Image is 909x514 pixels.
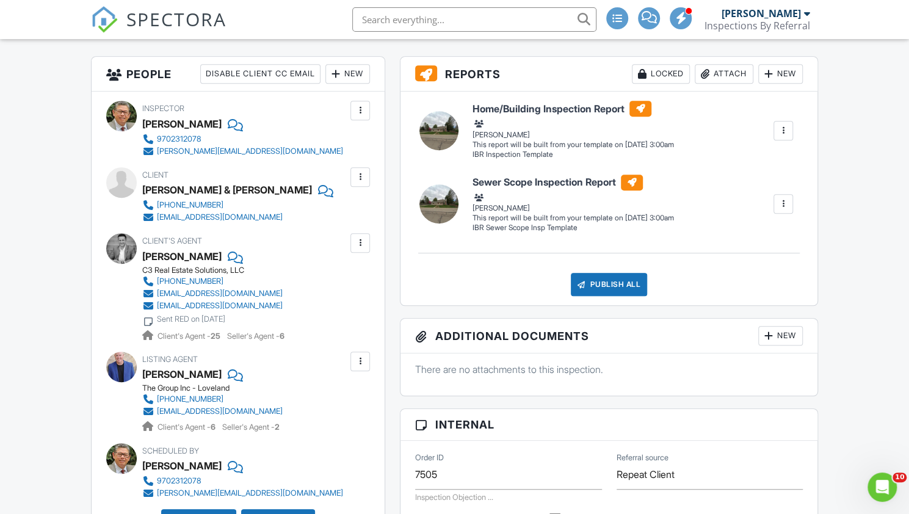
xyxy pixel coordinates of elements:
[893,472,907,482] span: 10
[157,289,283,299] div: [EMAIL_ADDRESS][DOMAIN_NAME]
[142,236,202,245] span: Client's Agent
[126,6,226,32] span: SPECTORA
[142,170,168,179] span: Client
[142,181,312,199] div: [PERSON_NAME] & [PERSON_NAME]
[415,493,493,502] label: Inspection Objection Date
[758,64,803,84] div: New
[142,300,283,312] a: [EMAIL_ADDRESS][DOMAIN_NAME]
[415,452,444,463] label: Order ID
[280,331,284,341] strong: 6
[142,199,324,211] a: [PHONE_NUMBER]
[473,118,674,140] div: [PERSON_NAME]
[157,301,283,311] div: [EMAIL_ADDRESS][DOMAIN_NAME]
[415,363,803,376] p: There are no attachments to this inspection.
[473,140,674,150] div: This report will be built from your template on [DATE] 3:00am
[142,288,283,300] a: [EMAIL_ADDRESS][DOMAIN_NAME]
[473,101,674,117] h6: Home/Building Inspection Report
[157,407,283,416] div: [EMAIL_ADDRESS][DOMAIN_NAME]
[227,331,284,341] span: Seller's Agent -
[473,191,674,213] div: [PERSON_NAME]
[400,409,817,441] h3: Internal
[142,145,343,157] a: [PERSON_NAME][EMAIL_ADDRESS][DOMAIN_NAME]
[157,476,201,486] div: 9702312078
[142,211,324,223] a: [EMAIL_ADDRESS][DOMAIN_NAME]
[400,57,817,92] h3: Reports
[142,104,184,113] span: Inspector
[158,331,222,341] span: Client's Agent -
[157,277,223,286] div: [PHONE_NUMBER]
[400,319,817,353] h3: Additional Documents
[142,393,283,405] a: [PHONE_NUMBER]
[571,273,647,296] div: Publish All
[142,275,283,288] a: [PHONE_NUMBER]
[142,355,198,364] span: Listing Agent
[158,422,217,432] span: Client's Agent -
[142,457,222,475] div: [PERSON_NAME]
[200,64,321,84] div: Disable Client CC Email
[142,446,199,455] span: Scheduled By
[722,7,801,20] div: [PERSON_NAME]
[157,314,225,324] div: Sent RED on [DATE]
[157,200,223,210] div: [PHONE_NUMBER]
[157,147,343,156] div: [PERSON_NAME][EMAIL_ADDRESS][DOMAIN_NAME]
[157,488,343,498] div: [PERSON_NAME][EMAIL_ADDRESS][DOMAIN_NAME]
[758,326,803,346] div: New
[142,365,222,383] div: [PERSON_NAME]
[142,487,343,499] a: [PERSON_NAME][EMAIL_ADDRESS][DOMAIN_NAME]
[142,383,292,393] div: The Group Inc - Loveland
[473,213,674,223] div: This report will be built from your template on [DATE] 3:00am
[473,175,674,190] h6: Sewer Scope Inspection Report
[325,64,370,84] div: New
[91,6,118,33] img: The Best Home Inspection Software - Spectora
[222,422,280,432] span: Seller's Agent -
[473,223,674,233] div: IBR Sewer Scope Insp Template
[142,247,222,266] div: [PERSON_NAME]
[157,212,283,222] div: [EMAIL_ADDRESS][DOMAIN_NAME]
[211,331,220,341] strong: 25
[275,422,280,432] strong: 2
[617,452,668,463] label: Referral source
[867,472,897,502] iframe: Intercom live chat
[142,266,292,275] div: C3 Real Estate Solutions, LLC
[632,64,690,84] div: Locked
[142,133,343,145] a: 9702312078
[142,405,283,418] a: [EMAIL_ADDRESS][DOMAIN_NAME]
[92,57,385,92] h3: People
[142,475,343,487] a: 9702312078
[211,422,215,432] strong: 6
[91,16,226,42] a: SPECTORA
[704,20,810,32] div: Inspections By Referral
[157,394,223,404] div: [PHONE_NUMBER]
[695,64,753,84] div: Attach
[352,7,596,32] input: Search everything...
[142,115,222,133] div: [PERSON_NAME]
[473,150,674,160] div: IBR Inspection Template
[157,134,201,144] div: 9702312078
